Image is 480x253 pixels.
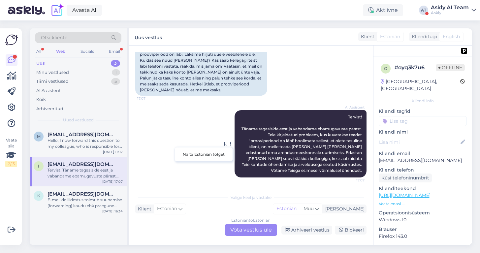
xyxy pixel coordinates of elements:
[48,161,116,167] span: info@matigold.com
[379,216,467,223] p: Windows 10
[379,233,467,240] p: Firefox 143.0
[48,132,116,138] span: marin_chik2010@mail.ru
[379,201,467,207] p: Vaata edasi ...
[36,60,45,67] div: Uus
[102,179,123,184] div: [DATE] 17:07
[436,64,465,71] span: Offline
[35,47,43,56] div: All
[379,150,467,157] p: Kliendi email
[379,185,467,192] p: Klienditeekond
[379,139,459,146] input: Lisa nimi
[379,174,432,182] div: Küsi telefoninumbrit
[175,150,233,159] a: Näita Estonian tõlget
[135,206,151,212] div: Klient
[5,137,17,167] div: Vaata siia
[379,157,467,164] p: [EMAIL_ADDRESS][DOMAIN_NAME]
[48,138,123,149] div: Hello, I now forward this question to my colleague, who is responsible for this. The reply will b...
[111,78,120,85] div: 5
[431,5,476,16] a: Askly AI TeamAskly
[36,106,63,112] div: Arhiveeritud
[5,161,17,167] div: 2 / 3
[67,5,102,16] a: Avasta AI
[379,226,467,233] p: Brauser
[379,108,467,115] p: Kliendi tag'id
[225,224,277,236] div: Võta vestlus üle
[157,205,177,212] span: Estonian
[443,33,460,40] span: English
[102,209,123,214] div: [DATE] 16:34
[137,96,162,101] span: 17:07
[379,116,467,126] input: Lisa tag
[36,69,69,76] div: Minu vestlused
[48,197,123,209] div: E-mailide liidestus toimub suunamise (forwarding) kaudu ehk praegune emailiserver suunab Askly'ss...
[273,204,300,214] div: Estonian
[36,96,46,103] div: Kõik
[37,193,40,198] span: K
[323,206,365,212] div: [PERSON_NAME]
[55,47,67,56] div: Web
[335,226,367,235] div: Blokeeri
[135,195,367,201] div: Valige keel ja vastake
[304,206,314,211] span: Muu
[340,105,365,110] span: AI Assistent
[381,78,460,92] div: [GEOGRAPHIC_DATA], [GEOGRAPHIC_DATA]
[358,33,374,40] div: Klient
[380,33,400,40] span: Estonian
[409,33,437,40] div: Klienditugi
[79,47,95,56] div: Socials
[379,209,467,216] p: Operatsioonisüsteem
[103,149,123,154] div: [DATE] 11:07
[340,178,365,183] span: 17:07
[379,167,467,174] p: Kliendi telefon
[36,87,61,94] div: AI Assistent
[379,98,467,104] div: Kliendi info
[37,134,41,139] span: m
[461,48,467,54] img: pd
[111,60,120,67] div: 3
[5,34,18,46] img: Askly Logo
[363,4,403,16] div: Aktiivne
[384,66,387,71] span: o
[135,37,267,96] div: Tervist! Oleme pikalt Teie klient olnud ja maksame kuus Teie teenuse kasutamise eest. [PERSON_NAM...
[38,164,39,169] span: i
[48,167,123,179] div: Tervist! Täname tagasiside eest ja vabandame ebamugavuste pärast. Teie kirjeldatud probleem, kus ...
[41,34,67,41] span: Otsi kliente
[135,32,162,41] label: Uus vestlus
[108,47,121,56] div: Email
[431,10,469,16] div: Askly
[379,129,467,136] p: Kliendi nimi
[431,5,469,10] div: Askly AI Team
[50,3,64,17] img: explore-ai
[419,6,428,15] div: AT
[48,191,116,197] span: Kristiina@laur.ee
[63,117,94,123] span: Uued vestlused
[379,192,431,198] a: [URL][DOMAIN_NAME]
[112,69,120,76] div: 1
[281,226,332,235] div: Arhiveeri vestlus
[36,78,69,85] div: Tiimi vestlused
[395,64,436,72] div: # oyq3k7u6
[231,217,271,223] div: Estonian to Estonian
